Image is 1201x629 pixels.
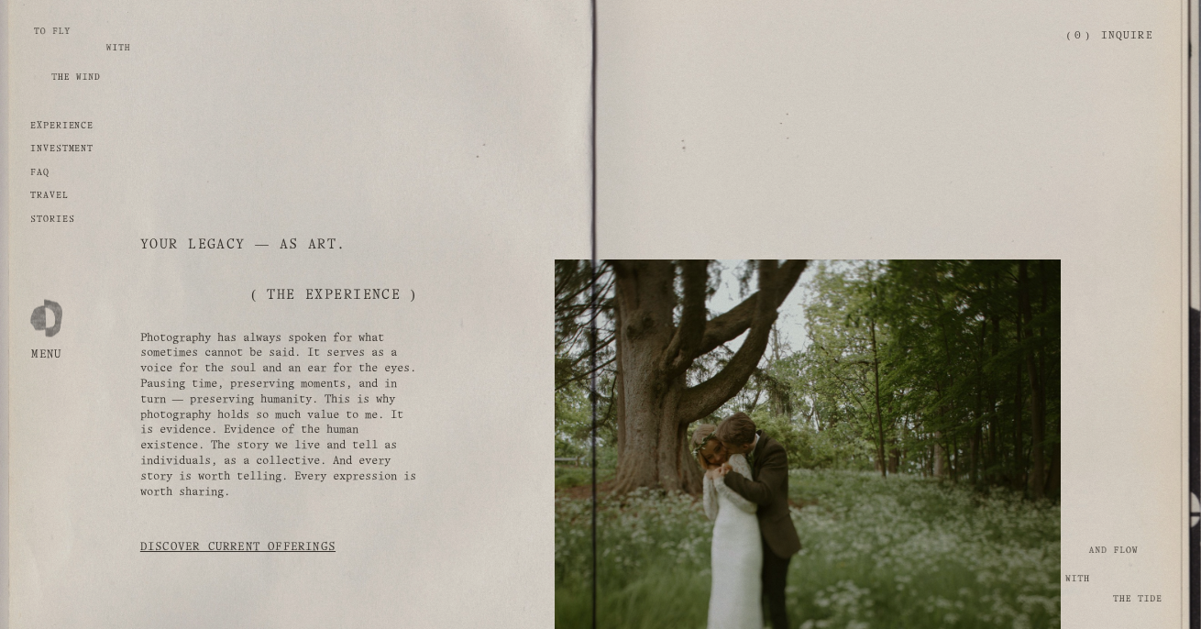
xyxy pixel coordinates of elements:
a: investment [30,145,94,153]
a: Stories [30,215,75,224]
p: Photography has always spoken for what sometimes cannot be said. It serves as a voice for the sou... [140,331,416,501]
a: (0) [1067,29,1089,43]
a: Discover current offerings [140,530,336,565]
span: ( [1067,31,1071,40]
span: ) [1085,31,1089,40]
a: FAQ [30,169,50,177]
a: travel [30,192,69,200]
a: experience [30,122,94,130]
h1: Your Legacy — as art. [140,236,463,254]
a: Inquire [1101,20,1153,52]
h2: ( the experience ) [140,286,416,304]
span: 0 [1074,31,1081,40]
